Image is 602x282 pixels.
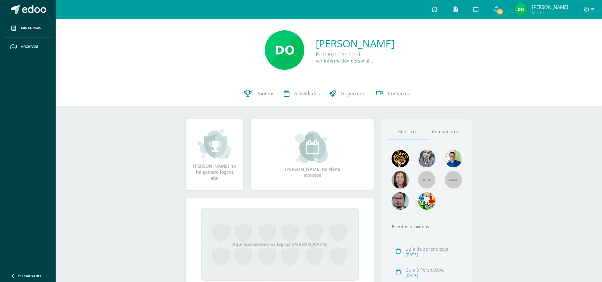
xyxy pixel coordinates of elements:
div: Aquí aparecerán los logros [PERSON_NAME] [201,208,359,281]
a: [PERSON_NAME] [316,37,394,50]
div: Guía de aprendizaje 1 [405,246,462,252]
span: Punteos [256,90,274,97]
img: 55x55 [418,171,435,189]
span: Archivos [21,44,38,49]
span: Cerrar panel [18,274,42,278]
a: Mis cursos [5,19,51,38]
img: 29fc2a48271e3f3676cb2cb292ff2552.png [392,150,409,167]
div: [DATE] [405,252,462,257]
div: [DATE] [405,273,462,278]
img: 10741f48bcca31577cbcd80b61dad2f3.png [445,150,462,167]
div: Guia 3 Perspectiva [405,267,462,273]
img: 45bd7986b8947ad7e5894cbc9b781108.png [418,150,435,167]
span: Trayectoria [340,90,366,97]
a: Archivos [5,38,51,56]
img: d0e54f245e8330cebada5b5b95708334.png [392,192,409,210]
div: [PERSON_NAME] no tiene eventos [281,131,344,178]
a: Contactos [370,81,415,106]
span: Contactos [388,90,410,97]
img: 5e20db720a5b619b5c2d760c4d5dd9b7.png [514,3,527,16]
span: Mi Perfil [532,9,568,15]
img: event_small.png [295,131,330,163]
a: Punteos [240,81,279,106]
img: a43eca2235894a1cc1b3d6ce2f11d98a.png [418,192,435,210]
span: [PERSON_NAME] [532,4,568,10]
span: 13 [496,8,503,15]
a: Trayectoria [325,81,370,106]
img: 762125e6c4cba9da49c9eb00e9e2f213.png [265,30,304,70]
a: Maestros [389,124,427,140]
img: 55x55 [445,171,462,189]
div: Eventos próximos [389,224,464,230]
div: Primero Básico B [316,50,394,58]
a: Actividades [279,81,325,106]
span: Mis cursos [21,26,41,31]
a: Ver información personal... [316,58,373,64]
div: [PERSON_NAME] no ha ganado logros aún [192,128,237,181]
span: Actividades [294,90,320,97]
img: 67c3d6f6ad1c930a517675cdc903f95f.png [392,171,409,189]
img: achievement_small.png [198,128,232,160]
a: Compañeros [427,124,464,140]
